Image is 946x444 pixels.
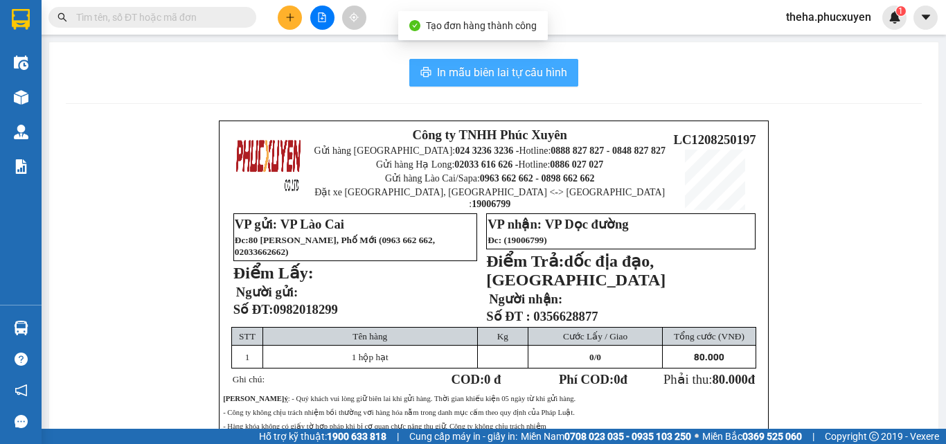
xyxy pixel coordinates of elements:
span: Miền Bắc [702,429,802,444]
span: caret-down [920,11,932,24]
span: check-circle [409,20,420,31]
span: Gửi hàng [GEOGRAPHIC_DATA]: Hotline: [314,145,666,156]
strong: Điểm Lấy: [233,264,314,282]
strong: [PERSON_NAME] [223,395,284,402]
span: 19006799) [507,235,547,245]
span: - Hàng khóa không có giấy tờ hợp pháp khi bị cơ quan chưc năng thu giữ, Công ty không chịu trách ... [223,423,546,430]
span: notification [15,384,28,397]
strong: 0886 027 027 [550,159,603,170]
span: Hỗ trợ kỹ thuật: [259,429,386,444]
span: Đc 80 [PERSON_NAME], Phố Mới ( [235,235,435,257]
span: Gửi hàng Lào Cai/Sapa: [385,173,595,184]
img: logo-vxr [12,9,30,30]
span: message [15,415,28,428]
span: Ghi chú: [233,374,265,384]
span: 0 [589,352,594,362]
span: file-add [317,12,327,22]
button: file-add [310,6,334,30]
span: 0 [614,372,620,387]
strong: Số ĐT : [486,309,530,323]
span: 1 [245,352,250,362]
span: Cung cấp máy in - giấy in: [409,429,517,444]
span: 80.000 [712,372,747,387]
button: aim [342,6,366,30]
span: đ [748,372,755,387]
span: Phải thu: [663,372,755,387]
span: Người gửi: [236,285,298,299]
span: Đặt xe [GEOGRAPHIC_DATA], [GEOGRAPHIC_DATA] <-> [GEOGRAPHIC_DATA] : [314,187,665,209]
span: Gửi hàng Hạ Long: Hotline: [376,159,603,170]
span: copyright [869,432,879,441]
sup: 1 [896,6,906,16]
span: question-circle [15,353,28,366]
strong: 02033 616 626 - [454,159,518,170]
strong: 0888 827 827 - 0848 827 827 [42,65,152,89]
span: plus [285,12,295,22]
span: Cước Lấy / Giao [563,331,627,341]
span: theha.phucxuyen [775,8,882,26]
img: solution-icon [14,159,28,174]
span: LC1208250197 [673,132,756,147]
span: 0 đ [484,372,501,387]
strong: Công ty TNHH Phúc Xuyên [28,7,143,37]
strong: 0369 525 060 [742,431,802,442]
span: 0963 662 662, 02033662662) [235,235,435,257]
span: 80.000 [694,352,724,362]
strong: 19006799 [472,199,510,209]
span: Gửi hàng [GEOGRAPHIC_DATA]: Hotline: [19,40,152,89]
span: printer [420,66,431,80]
strong: Điểm Trả: [486,252,564,270]
span: Gửi hàng Hạ Long: Hotline: [17,93,154,117]
strong: 024 3236 3236 - [455,145,519,156]
strong: Phí COD: đ [559,372,627,387]
span: Đc: ( [488,235,547,245]
span: VP Dọc đường [545,217,629,231]
span: aim [349,12,359,22]
span: | [812,429,814,444]
span: Tạo đơn hàng thành công [426,20,537,31]
strong: 024 3236 3236 - [20,53,152,77]
span: In mẫu biên lai tự cấu hình [437,64,567,81]
span: ⚪️ [695,434,699,439]
span: Kg [497,331,508,341]
span: Miền Nam [521,429,691,444]
span: VP Lào Cai [280,217,344,231]
button: printerIn mẫu biên lai tự cấu hình [409,59,578,87]
strong: 0963 662 662 - 0898 662 662 [480,173,595,184]
strong: COD: [451,372,501,387]
strong: ý [284,395,287,402]
img: warehouse-icon [14,125,28,139]
button: caret-down [913,6,938,30]
strong: 0708 023 035 - 0935 103 250 [564,431,691,442]
span: Tổng cước (VNĐ) [674,331,744,341]
span: 1 hộp hạt [352,352,389,362]
button: plus [278,6,302,30]
span: search [57,12,67,22]
img: warehouse-icon [14,55,28,70]
img: icon-new-feature [889,11,901,24]
span: : [245,235,248,245]
strong: VP gửi: [235,217,277,231]
img: logo [235,130,303,198]
input: Tìm tên, số ĐT hoặc mã đơn [76,10,240,25]
span: STT [239,331,256,341]
span: dốc địa đạo, [GEOGRAPHIC_DATA] [486,252,666,289]
strong: Người nhận: [489,292,562,306]
strong: 1900 633 818 [327,431,386,442]
span: 1 [898,6,903,16]
span: | [397,429,399,444]
strong: 0888 827 827 - 0848 827 827 [551,145,666,156]
strong: Công ty TNHH Phúc Xuyên [412,127,567,142]
strong: VP nhận: [488,217,542,231]
img: warehouse-icon [14,321,28,335]
span: Tên hàng [352,331,387,341]
span: 0356628877 [533,309,598,323]
span: 0982018299 [274,302,338,317]
img: warehouse-icon [14,90,28,105]
span: /0 [589,352,601,362]
span: : - Quý khách vui lòng giữ biên lai khi gửi hàng. Thời gian khiếu kiện 05 ngày từ khi gửi hàng. [223,395,575,402]
strong: Số ĐT: [233,302,338,317]
span: - Công ty không chịu trách nhiệm bồi thường vơi hàng hóa nằm trong danh mục cấm theo quy định của... [223,409,575,416]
